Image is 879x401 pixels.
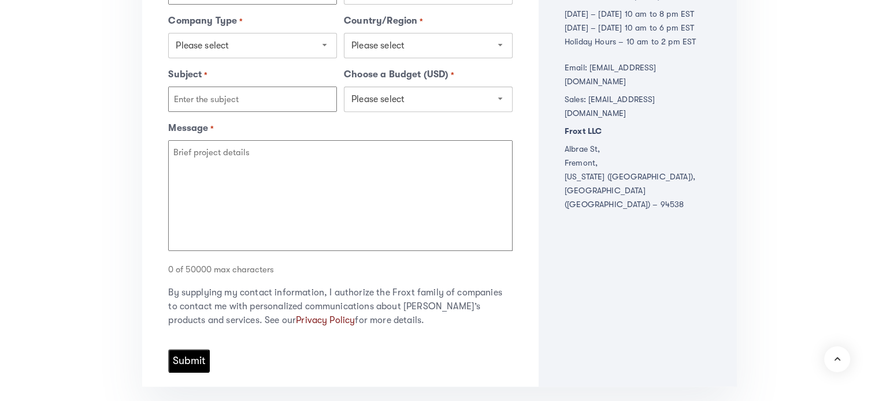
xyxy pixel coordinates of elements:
[176,40,318,51] span: Please select
[168,286,513,327] div: By supplying my contact information, I authorize the Froxt family of companies to contact me with...
[565,142,711,211] p: Albrae St, Fremont, [US_STATE] ([GEOGRAPHIC_DATA]), [GEOGRAPHIC_DATA] ([GEOGRAPHIC_DATA]) – 94538
[168,68,207,82] label: Subject
[351,40,494,51] span: Please select
[168,121,214,136] label: Message
[351,94,494,104] span: Please select
[168,255,513,276] div: 0 of 50000 max characters
[344,68,454,82] label: Choose a Budget (USD)
[168,349,210,373] input: Submit
[565,126,602,136] strong: Froxt LLC
[565,61,711,88] p: Email: [EMAIL_ADDRESS][DOMAIN_NAME]
[296,315,355,325] a: Privacy Policy
[565,92,711,120] p: Sales: [EMAIL_ADDRESS][DOMAIN_NAME]
[168,87,337,112] input: Enter the subject
[565,7,711,48] p: [DATE] – [DATE] 10 am to 8 pm EST [DATE] – [DATE] 10 am to 6 pm EST Holiday Hours – 10 am to 2 pm...
[344,14,423,28] label: Country/Region
[168,14,242,28] label: Company Type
